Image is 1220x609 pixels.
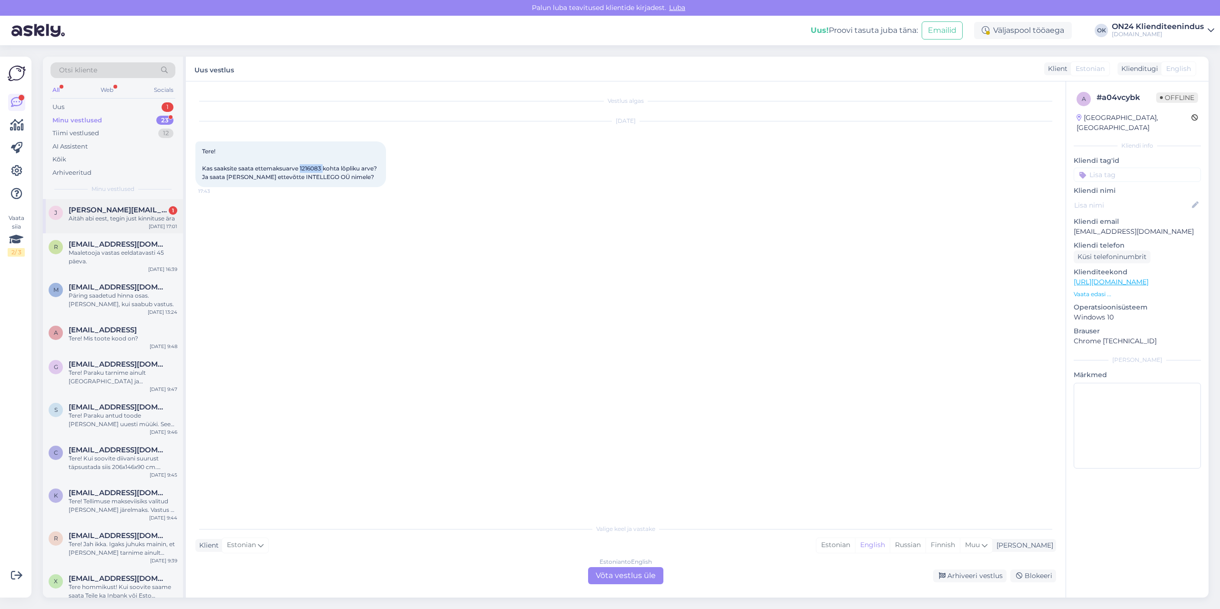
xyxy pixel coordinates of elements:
div: Tere! Paraku tarnime ainult [GEOGRAPHIC_DATA] ja [GEOGRAPHIC_DATA]. [69,369,177,386]
div: Web [99,84,115,96]
div: [DATE] [195,117,1056,125]
span: Minu vestlused [91,185,134,193]
span: xxx7770@mail.ru [69,574,168,583]
div: [DATE] 9:47 [150,386,177,393]
p: Kliendi telefon [1074,240,1201,250]
span: kivikas34@gmail.com [69,489,168,497]
div: 1 [162,102,173,112]
img: Askly Logo [8,64,26,82]
p: Kliendi email [1074,217,1201,227]
input: Lisa nimi [1074,200,1190,210]
div: Finnish [925,538,960,552]
p: [EMAIL_ADDRESS][DOMAIN_NAME] [1074,227,1201,237]
b: Uus! [811,26,829,35]
span: Luba [666,3,688,12]
span: Estonian [1076,64,1105,74]
a: ON24 Klienditeenindus[DOMAIN_NAME] [1112,23,1214,38]
p: Chrome [TECHNICAL_ID] [1074,336,1201,346]
span: arusookatlin@gmail.con [69,326,137,334]
div: OK [1095,24,1108,37]
div: Küsi telefoninumbrit [1074,250,1150,263]
div: [DATE] 9:46 [150,429,177,436]
button: Emailid [922,21,963,40]
div: Tere! Mis toote kood on? [69,334,177,343]
span: g [54,363,58,370]
div: [DOMAIN_NAME] [1112,30,1204,38]
p: Klienditeekond [1074,267,1201,277]
div: 1 [169,206,177,215]
span: Tere! Kas saaksite saata ettemaksuarve 1216083 kohta lõpliku arve? Ja saata [PERSON_NAME] ettevõt... [202,148,378,180]
span: Otsi kliente [59,65,97,75]
div: All [51,84,61,96]
div: Klienditugi [1118,64,1158,74]
p: Märkmed [1074,370,1201,380]
div: ON24 Klienditeenindus [1112,23,1204,30]
div: [DATE] 9:44 [149,514,177,521]
span: x [54,578,58,585]
div: Valige keel ja vastake [195,525,1056,533]
label: Uus vestlus [194,62,234,75]
div: Estonian to English [600,558,652,566]
span: k [54,492,58,499]
span: catandra@vk.com [69,446,168,454]
div: [GEOGRAPHIC_DATA], [GEOGRAPHIC_DATA] [1077,113,1191,133]
span: janella.anvelt@gmail.com [69,206,168,214]
p: Brauser [1074,326,1201,336]
span: Estonian [227,540,256,550]
div: # a04vcybk [1097,92,1156,103]
span: a [54,329,58,336]
span: siimjuks@gmail.com [69,403,168,411]
div: Uus [52,102,64,112]
div: 23 [156,116,173,125]
span: mrngoldman@gmail.com [69,283,168,291]
span: English [1166,64,1191,74]
input: Lisa tag [1074,168,1201,182]
span: j [54,209,57,216]
p: Kliendi tag'id [1074,156,1201,166]
span: s [54,406,58,413]
span: raivis.rukeris@gmail.com [69,531,168,540]
p: Windows 10 [1074,312,1201,322]
div: English [855,538,890,552]
div: Tere! Tellimuse makseviisiks valitud [PERSON_NAME] järelmaks. Vastus oli positiivne ja tellimus t... [69,497,177,514]
div: Maaletooja vastas eeldatavasti 45 päeva. [69,249,177,266]
span: 17:43 [198,188,234,195]
div: Tere! Kui soovite diivani suurust täpsustada siis 206x146x90 cm. magamisosa mõõdud avatuna 206x12... [69,454,177,471]
div: 12 [158,129,173,138]
div: Võta vestlus üle [588,567,663,584]
div: Aitäh abi eest, tegin just kinnituse ära [69,214,177,223]
div: [DATE] 9:45 [150,471,177,479]
span: c [54,449,58,456]
div: Estonian [816,538,855,552]
div: [DATE] 9:48 [150,343,177,350]
div: Socials [152,84,175,96]
div: Väljaspool tööaega [974,22,1072,39]
span: Muu [965,540,980,549]
div: Blokeeri [1010,569,1056,582]
div: AI Assistent [52,142,88,151]
span: r [54,535,58,542]
div: Tiimi vestlused [52,129,99,138]
p: Operatsioonisüsteem [1074,302,1201,312]
div: Kõik [52,155,66,164]
a: [URL][DOMAIN_NAME] [1074,278,1149,286]
div: Russian [890,538,925,552]
div: [DATE] 13:24 [148,309,177,316]
div: [DATE] 16:39 [148,266,177,273]
div: Tere! Jah ikka. Igaks juhuks mainin, et [PERSON_NAME] tarnime ainult [GEOGRAPHIC_DATA] ja [GEOGRA... [69,540,177,557]
div: Arhiveeri vestlus [933,569,1006,582]
span: r [54,243,58,250]
div: [PERSON_NAME] [1074,356,1201,364]
p: Kliendi nimi [1074,186,1201,196]
span: reigo.heinla@gmail.com [69,240,168,249]
div: Klient [195,540,219,550]
div: [PERSON_NAME] [993,540,1053,550]
div: Klient [1044,64,1067,74]
div: Vestlus algas [195,97,1056,105]
div: Vaata siia [8,214,25,257]
span: gailitisjuris8@gmail.com [69,360,168,369]
div: Minu vestlused [52,116,102,125]
div: Kliendi info [1074,141,1201,150]
div: Arhiveeritud [52,168,91,178]
div: Tere! Paraku antud toode [PERSON_NAME] uuesti müüki. See on toodetud Hiinas. [69,411,177,429]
